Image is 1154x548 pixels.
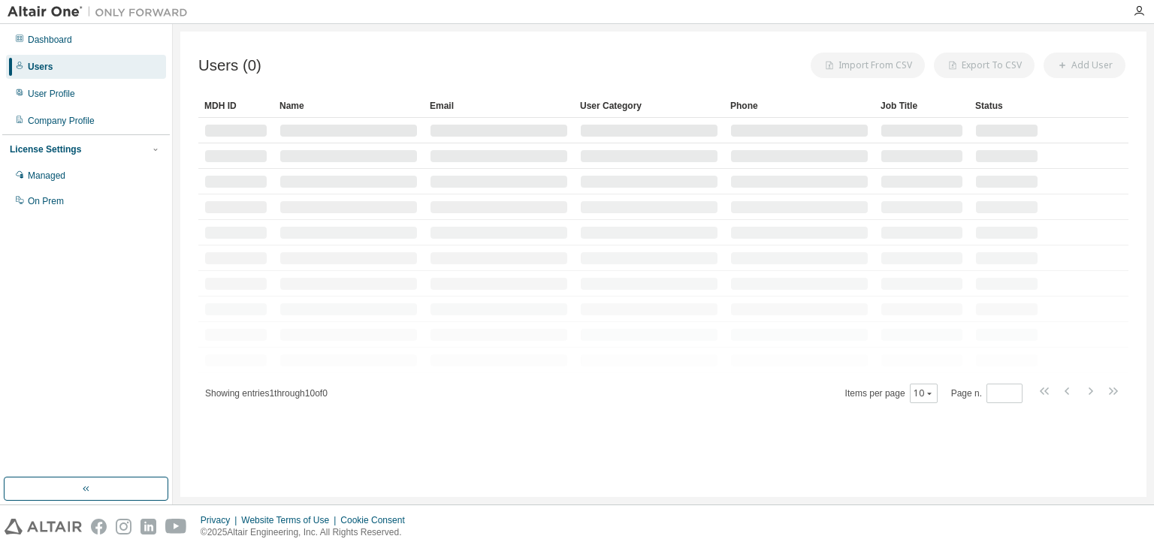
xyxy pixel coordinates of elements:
button: Add User [1044,53,1125,78]
button: Export To CSV [934,53,1035,78]
div: MDH ID [204,94,267,118]
span: Users (0) [198,57,261,74]
div: On Prem [28,195,64,207]
div: Users [28,61,53,73]
div: Job Title [881,94,963,118]
div: Managed [28,170,65,182]
div: Name [279,94,418,118]
img: Altair One [8,5,195,20]
button: Import From CSV [811,53,925,78]
img: youtube.svg [165,519,187,534]
img: altair_logo.svg [5,519,82,534]
img: facebook.svg [91,519,107,534]
div: Cookie Consent [340,514,413,526]
span: Showing entries 1 through 10 of 0 [205,388,328,399]
div: License Settings [10,143,81,155]
span: Items per page [845,384,938,403]
img: linkedin.svg [140,519,156,534]
span: Page n. [951,384,1023,403]
div: Email [430,94,568,118]
div: Dashboard [28,34,72,46]
button: 10 [914,387,934,399]
div: Website Terms of Use [241,514,340,526]
div: Privacy [201,514,241,526]
p: © 2025 Altair Engineering, Inc. All Rights Reserved. [201,526,414,539]
div: User Profile [28,88,75,100]
div: User Category [580,94,718,118]
div: Phone [730,94,869,118]
div: Company Profile [28,115,95,127]
div: Status [975,94,1038,118]
img: instagram.svg [116,519,131,534]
